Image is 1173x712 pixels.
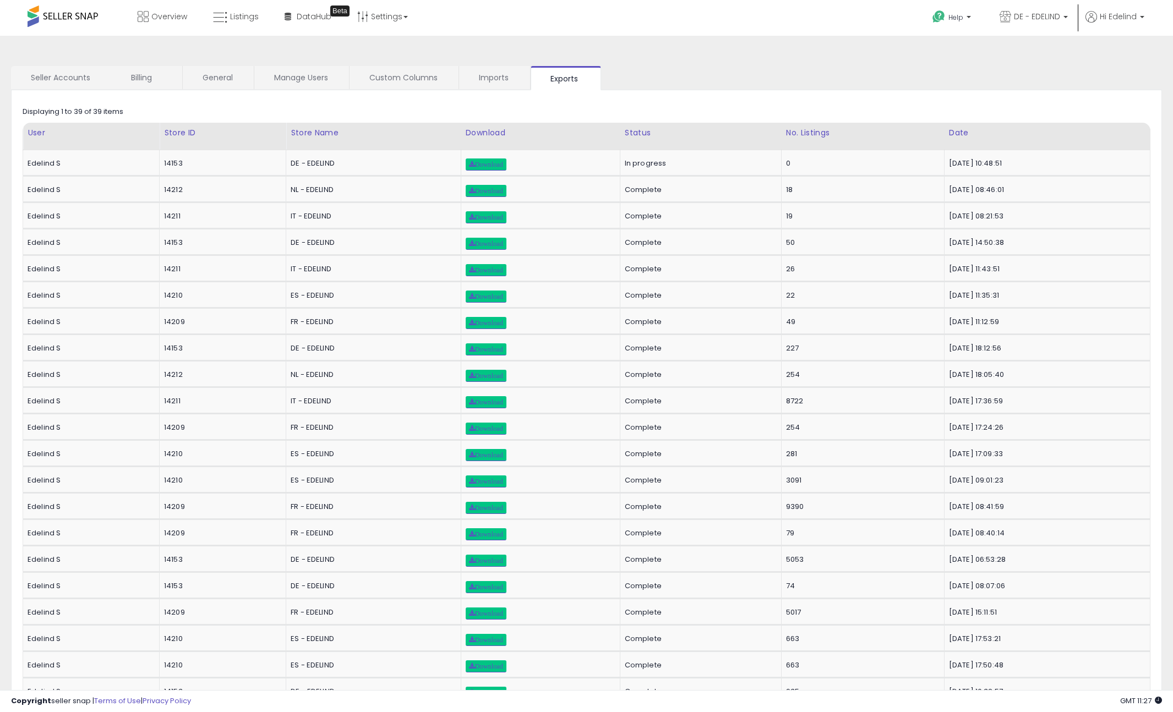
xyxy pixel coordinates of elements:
div: Edelind S [28,291,151,300]
div: FR - EDELIND [291,423,452,432]
div: 14210 [164,475,277,485]
div: 14209 [164,423,277,432]
a: Download [466,370,506,382]
div: 14153 [164,238,277,248]
div: FR - EDELIND [291,502,452,512]
div: 935 [786,687,936,697]
div: [DATE] 14:50:38 [949,238,1142,248]
span: 2025-10-13 11:27 GMT [1120,695,1162,706]
a: Download [466,687,506,699]
div: Edelind S [28,396,151,406]
div: Complete [625,343,773,353]
div: [DATE] 11:12:59 [949,317,1142,327]
div: Edelind S [28,238,151,248]
span: Download [469,161,503,168]
div: 14211 [164,396,277,406]
div: 19 [786,211,936,221]
a: Download [466,291,506,303]
div: Complete [625,581,773,591]
div: FR - EDELIND [291,528,452,538]
span: Download [469,320,503,326]
div: [DATE] 06:53:28 [949,555,1142,565]
div: In progress [625,158,773,168]
a: Hi Edelind [1085,11,1144,36]
div: Edelind S [28,423,151,432]
span: Download [469,452,503,458]
div: Edelind S [28,343,151,353]
div: NL - EDELIND [291,370,452,380]
div: [DATE] 11:35:31 [949,291,1142,300]
div: [DATE] 08:46:01 [949,185,1142,195]
span: Download [469,478,503,485]
span: DataHub [297,11,331,22]
span: Hi Edelind [1100,11,1137,22]
div: Complete [625,449,773,459]
div: 254 [786,423,936,432]
div: 18 [786,185,936,195]
div: Complete [625,291,773,300]
div: FR - EDELIND [291,607,452,617]
div: Complete [625,502,773,512]
div: Complete [625,423,773,432]
span: Download [469,610,503,617]
div: Edelind S [28,634,151,644]
div: Edelind S [28,660,151,670]
div: Edelind S [28,555,151,565]
div: DE - EDELIND [291,343,452,353]
div: 5053 [786,555,936,565]
div: Edelind S [28,449,151,459]
div: IT - EDELIND [291,264,452,274]
div: ES - EDELIND [291,660,452,670]
span: Download [469,425,503,432]
a: Help [924,2,982,36]
a: Custom Columns [350,66,457,89]
a: Download [466,343,506,355]
a: Download [466,581,506,593]
div: [DATE] 18:12:56 [949,343,1142,353]
div: seller snap | | [11,696,191,706]
div: [DATE] 08:41:59 [949,502,1142,512]
div: DE - EDELIND [291,555,452,565]
span: Download [469,557,503,564]
div: [DATE] 18:05:40 [949,370,1142,380]
a: Download [466,475,506,488]
a: Download [466,396,506,408]
div: Edelind S [28,158,151,168]
div: [DATE] 11:43:51 [949,264,1142,274]
div: DE - EDELIND [291,687,452,697]
a: General [183,66,253,89]
a: Download [466,634,506,646]
div: Complete [625,211,773,221]
div: [DATE] 15:11:51 [949,607,1142,617]
a: Download [466,211,506,223]
div: 14212 [164,185,277,195]
a: Download [466,423,506,435]
a: Terms of Use [94,695,141,706]
div: [DATE] 17:50:48 [949,660,1142,670]
div: [DATE] 17:53:21 [949,634,1142,644]
div: 3091 [786,475,936,485]
span: DE - EDELIND [1014,11,1060,22]
a: Privacy Policy [143,695,191,706]
div: 14209 [164,607,277,617]
div: 9390 [786,502,936,512]
span: Download [469,373,503,379]
div: 281 [786,449,936,459]
div: 26 [786,264,936,274]
div: 14153 [164,343,277,353]
div: Complete [625,185,773,195]
div: 14153 [164,555,277,565]
div: [DATE] 10:32:57 [949,687,1142,697]
span: Download [469,689,503,696]
span: Download [469,346,503,353]
div: 254 [786,370,936,380]
div: [DATE] 08:21:53 [949,211,1142,221]
div: 14153 [164,158,277,168]
a: Download [466,264,506,276]
div: 5017 [786,607,936,617]
a: Download [466,502,506,514]
div: Complete [625,396,773,406]
div: 14209 [164,502,277,512]
span: Download [469,214,503,221]
div: 14153 [164,581,277,591]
